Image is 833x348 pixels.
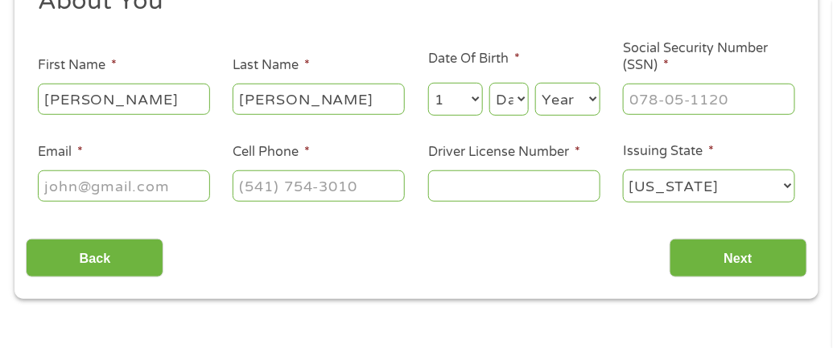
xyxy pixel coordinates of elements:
label: Cell Phone [233,144,310,161]
input: Smith [233,84,405,114]
label: First Name [38,57,117,74]
input: (541) 754-3010 [233,170,405,201]
label: Driver License Number [428,144,580,161]
input: 078-05-1120 [623,84,795,114]
label: Date Of Birth [428,51,520,68]
label: Last Name [233,57,310,74]
input: john@gmail.com [38,170,210,201]
input: Next [670,239,807,278]
label: Social Security Number (SSN) [623,40,795,74]
input: John [38,84,210,114]
label: Issuing State [623,143,714,160]
input: Back [26,239,163,278]
label: Email [38,144,83,161]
